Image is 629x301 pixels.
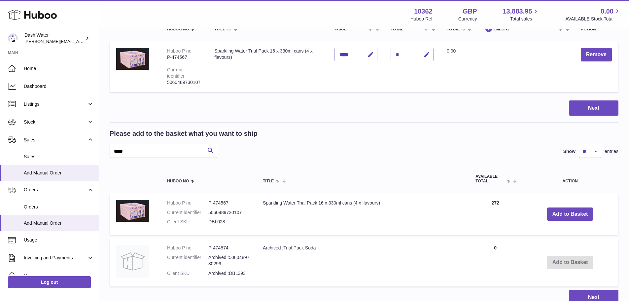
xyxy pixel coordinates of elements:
[563,148,576,155] label: Show
[208,200,250,206] dd: P-474567
[8,276,91,288] a: Log out
[24,237,94,243] span: Usage
[24,101,87,107] span: Listings
[167,270,208,277] dt: Client SKU
[208,41,328,92] td: Sparkling Water Trial Pack 16 x 330ml cans (4 x flavours)
[522,168,618,190] th: Action
[469,193,522,235] td: 272
[581,27,612,31] div: Action
[167,48,192,54] div: Huboo P no
[167,54,201,60] div: P-474567
[605,148,618,155] span: entries
[263,179,274,183] span: Title
[116,48,149,70] img: Sparkling Water Trial Pack 16 x 330ml cans (4 x flavours)
[167,79,201,86] div: 5060489730107
[167,209,208,216] dt: Current identifier
[410,16,433,22] div: Huboo Ref
[24,255,87,261] span: Invoicing and Payments
[24,204,94,210] span: Orders
[24,170,94,176] span: Add Manual Order
[24,119,87,125] span: Stock
[256,193,469,235] td: Sparkling Water Trial Pack 16 x 330ml cans (4 x flavours)
[208,245,250,251] dd: P-474574
[208,219,250,225] dd: DBL028
[167,179,189,183] span: Huboo no
[24,137,87,143] span: Sales
[110,129,258,138] h2: Please add to the basket what you want to ship
[116,200,149,222] img: Sparkling Water Trial Pack 16 x 330ml cans (4 x flavours)
[24,32,84,45] div: Dash Water
[167,200,208,206] dt: Huboo P no
[167,219,208,225] dt: Client SKU
[24,65,94,72] span: Home
[24,273,94,279] span: Cases
[475,174,505,183] span: AVAILABLE Total
[503,7,532,16] span: 13,883.95
[208,270,250,277] dd: Archived :DBL393
[167,27,189,31] span: Huboo no
[24,39,132,44] span: [PERSON_NAME][EMAIL_ADDRESS][DOMAIN_NAME]
[256,238,469,286] td: Archived :Trial Pack Soda
[24,154,94,160] span: Sales
[116,245,149,278] img: Archived :Trial Pack Soda
[569,100,618,116] button: Next
[24,220,94,226] span: Add Manual Order
[463,7,477,16] strong: GBP
[214,27,225,31] span: Title
[581,48,612,61] button: Remove
[503,7,540,22] a: 13,883.95 Total sales
[469,238,522,286] td: 0
[167,67,185,79] div: Current identifier
[601,7,613,16] span: 0.00
[8,33,18,43] img: james@dash-water.com
[565,16,621,22] span: AVAILABLE Stock Total
[208,209,250,216] dd: 5060489730107
[167,254,208,267] dt: Current identifier
[447,27,460,31] span: Total
[24,83,94,90] span: Dashboard
[414,7,433,16] strong: 10362
[447,48,456,54] span: 0.00
[24,187,87,193] span: Orders
[458,16,477,22] div: Currency
[565,7,621,22] a: 0.00 AVAILABLE Stock Total
[510,16,540,22] span: Total sales
[547,207,593,221] button: Add to Basket
[208,254,250,267] dd: Archived :5060489730299
[167,245,208,251] dt: Huboo P no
